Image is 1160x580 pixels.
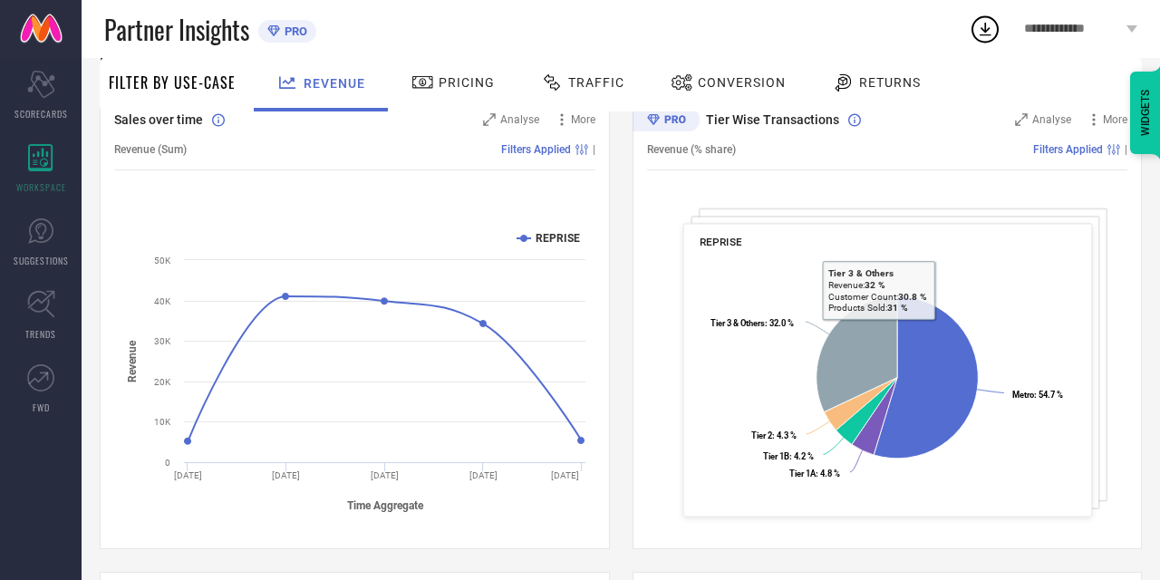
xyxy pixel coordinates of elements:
[272,470,300,480] text: [DATE]
[14,254,69,267] span: SUGGESTIONS
[859,75,921,90] span: Returns
[568,75,624,90] span: Traffic
[647,143,736,156] span: Revenue (% share)
[571,113,595,126] span: More
[706,112,839,127] span: Tier Wise Transactions
[633,108,700,135] div: Premium
[347,499,424,512] tspan: Time Aggregate
[969,13,1001,45] div: Open download list
[1015,113,1028,126] svg: Zoom
[114,112,203,127] span: Sales over time
[154,256,171,266] text: 50K
[1103,113,1127,126] span: More
[789,469,817,478] tspan: Tier 1A
[165,458,170,468] text: 0
[280,24,307,38] span: PRO
[154,377,171,387] text: 20K
[593,143,595,156] span: |
[710,318,765,328] tspan: Tier 3 & Others
[1011,390,1033,400] tspan: Metro
[483,113,496,126] svg: Zoom
[750,430,796,440] text: : 4.3 %
[469,470,498,480] text: [DATE]
[500,113,539,126] span: Analyse
[371,470,399,480] text: [DATE]
[154,296,171,306] text: 40K
[154,417,171,427] text: 10K
[104,11,249,48] span: Partner Insights
[304,76,365,91] span: Revenue
[154,336,171,346] text: 30K
[750,430,771,440] tspan: Tier 2
[114,143,187,156] span: Revenue (Sum)
[789,469,840,478] text: : 4.8 %
[439,75,495,90] span: Pricing
[109,72,236,93] span: Filter By Use-Case
[1125,143,1127,156] span: |
[763,451,789,461] tspan: Tier 1B
[699,236,741,248] span: REPRISE
[551,470,579,480] text: [DATE]
[33,401,50,414] span: FWD
[14,107,68,121] span: SCORECARDS
[536,232,580,245] text: REPRISE
[763,451,814,461] text: : 4.2 %
[1032,113,1071,126] span: Analyse
[1033,143,1103,156] span: Filters Applied
[710,318,794,328] text: : 32.0 %
[126,339,139,382] tspan: Revenue
[25,327,56,341] span: TRENDS
[174,470,202,480] text: [DATE]
[698,75,786,90] span: Conversion
[1011,390,1062,400] text: : 54.7 %
[16,180,66,194] span: WORKSPACE
[501,143,571,156] span: Filters Applied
